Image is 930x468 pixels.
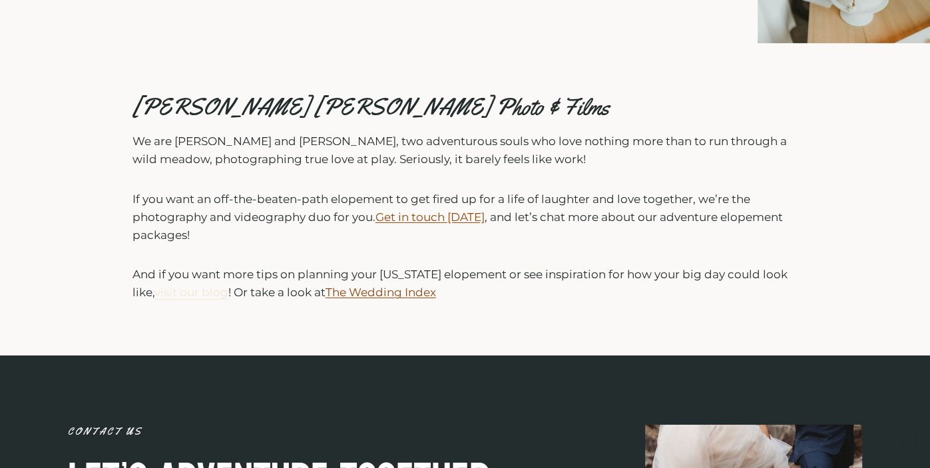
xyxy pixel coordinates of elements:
[132,132,798,168] p: We are [PERSON_NAME] and [PERSON_NAME], two adventurous souls who love nothing more than to run t...
[132,94,798,121] h3: [PERSON_NAME] [PERSON_NAME] Photo & Films
[375,210,485,224] a: Get in touch [DATE]
[326,286,436,299] a: The Wedding Index
[154,286,228,299] a: visit our blog
[68,425,603,449] h4: CONTACT US
[888,426,917,455] a: Scroll to top
[132,190,798,245] p: If you want an off-the-beaten-path elopement to get fired up for a life of laughter and love toge...
[132,266,798,302] p: And if you want more tips on planning your [US_STATE] elopement or see inspiration for how your b...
